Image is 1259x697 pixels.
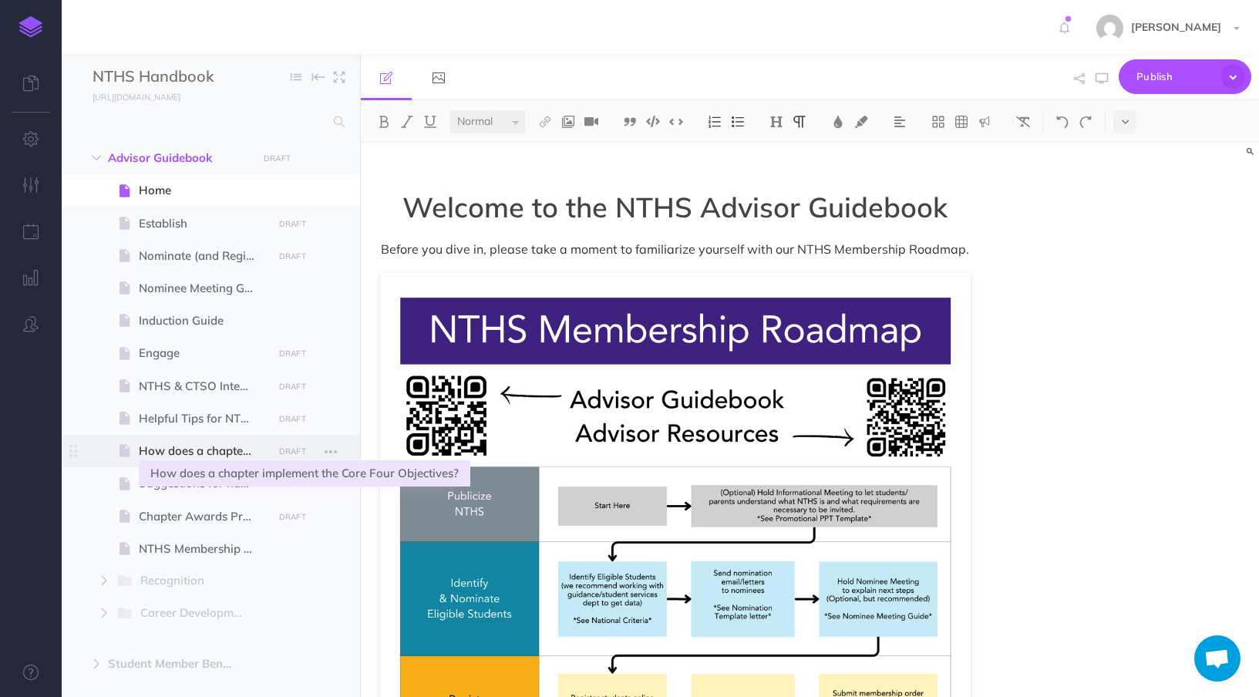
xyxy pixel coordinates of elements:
[139,540,268,558] span: NTHS Membership Criteria
[273,215,311,233] button: DRAFT
[377,116,391,128] img: Bold button
[139,279,268,298] span: Nominee Meeting Guide
[279,414,306,424] small: DRAFT
[139,247,268,265] span: Nominate (and Register)
[954,116,968,128] img: Create table button
[584,116,598,128] img: Add video button
[708,116,722,128] img: Ordered list button
[423,116,437,128] img: Underline button
[139,474,268,493] span: Suggestions for having a Successful Chapter
[1096,15,1123,42] img: e15ca27c081d2886606c458bc858b488.jpg
[108,149,248,167] span: Advisor Guidebook
[273,410,311,428] button: DRAFT
[19,16,42,38] img: logo-mark.svg
[400,116,414,128] img: Italic button
[273,475,311,493] button: DRAFT
[380,240,970,258] span: Before you dive in, please take a moment to familiarize yourself with our NTHS Membership Roadmap.
[139,311,268,330] span: Induction Guide
[93,92,180,103] small: [URL][DOMAIN_NAME]
[139,507,268,526] span: Chapter Awards Program
[139,344,268,362] span: Engage
[1194,635,1240,682] a: Open chat
[108,655,248,673] span: Student Member Benefits Guide
[279,251,306,261] small: DRAFT
[854,116,868,128] img: Text background color button
[140,571,244,591] span: Recognition
[279,512,306,522] small: DRAFT
[273,508,311,526] button: DRAFT
[831,116,845,128] img: Text color button
[561,116,575,128] img: Add image button
[279,348,306,359] small: DRAFT
[731,116,745,128] img: Unordered list button
[273,443,311,460] button: DRAFT
[139,214,268,233] span: Establish
[1079,116,1092,128] img: Redo
[139,377,268,396] span: NTHS & CTSO Integration Guide
[769,116,783,128] img: Headings dropdown button
[139,409,268,428] span: Helpful Tips for NTHS Chapter Officers
[258,150,297,167] button: DRAFT
[62,89,196,104] a: [URL][DOMAIN_NAME]
[1119,59,1251,94] button: Publish
[1136,65,1214,89] span: Publish
[279,479,306,489] small: DRAFT
[140,604,256,624] span: Career Development
[139,181,268,200] span: Home
[279,446,306,456] small: DRAFT
[279,219,306,229] small: DRAFT
[1055,116,1069,128] img: Undo
[669,116,683,127] img: Inline code button
[93,66,274,89] input: Documentation Name
[93,108,325,136] input: Search
[793,116,806,128] img: Paragraph button
[273,378,311,396] button: DRAFT
[279,382,306,392] small: DRAFT
[139,442,268,460] span: How does a chapter implement the Core Four Objectives?
[264,153,291,163] small: DRAFT
[273,345,311,362] button: DRAFT
[1016,116,1030,128] img: Clear styles button
[893,116,907,128] img: Alignment dropdown menu button
[623,116,637,128] img: Blockquote button
[538,116,552,128] img: Link button
[646,116,660,127] img: Code block button
[380,192,970,223] span: Welcome to the NTHS Advisor Guidebook
[1123,20,1229,34] span: [PERSON_NAME]
[273,247,311,265] button: DRAFT
[978,116,991,128] img: Callout dropdown menu button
